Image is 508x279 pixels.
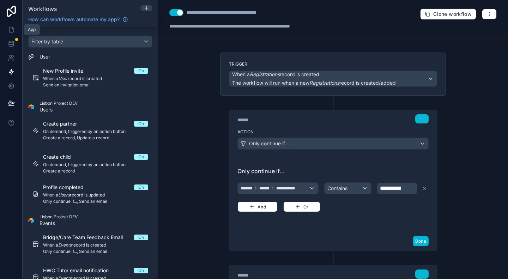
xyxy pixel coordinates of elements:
span: How can workflows automate my app? [28,16,120,23]
span: Clone workflow [433,11,472,17]
em: Registrations [309,80,339,86]
span: When a record is created [232,71,319,78]
button: Or [283,201,320,212]
span: Only continue if... [237,167,429,175]
span: The workflow will run when a new record is created/added [232,80,396,86]
span: Only continue if... [249,140,289,147]
button: Contains [324,182,371,194]
button: Only continue if... [237,138,429,150]
span: Contains [327,185,347,192]
label: Trigger [229,61,437,67]
div: App [28,27,36,32]
label: Action [237,129,429,135]
span: Workflows [28,5,57,12]
button: And [237,201,278,212]
button: Clone workflow [420,8,476,20]
button: When aRegistrationsrecord is createdThe workflow will run when a newRegistrationsrecord is create... [229,71,437,87]
a: How can workflows automate my app? [25,16,131,23]
button: Done [413,236,429,246]
em: Registrations [250,71,280,77]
